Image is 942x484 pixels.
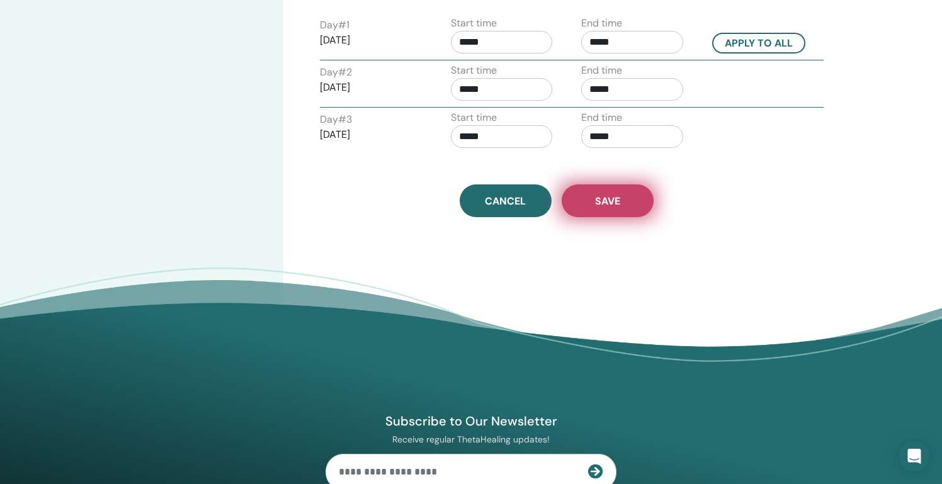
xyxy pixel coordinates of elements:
[326,413,616,429] h4: Subscribe to Our Newsletter
[320,33,422,48] p: [DATE]
[712,33,805,53] button: Apply to all
[451,63,497,78] label: Start time
[562,184,654,217] button: Save
[320,18,349,33] label: Day # 1
[320,80,422,95] p: [DATE]
[581,110,622,125] label: End time
[320,112,352,127] label: Day # 3
[326,434,616,445] p: Receive regular ThetaHealing updates!
[320,65,352,80] label: Day # 2
[581,16,622,31] label: End time
[899,441,929,471] div: Open Intercom Messenger
[581,63,622,78] label: End time
[451,110,497,125] label: Start time
[451,16,497,31] label: Start time
[595,194,620,208] span: Save
[460,184,552,217] a: Cancel
[485,194,526,208] span: Cancel
[320,127,422,142] p: [DATE]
